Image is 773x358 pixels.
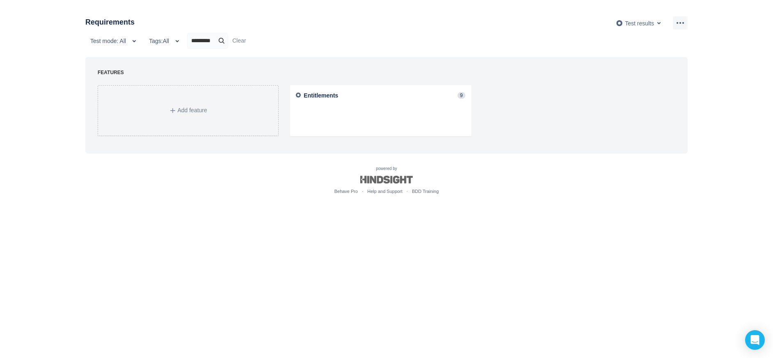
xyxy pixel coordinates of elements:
[412,189,439,194] a: BDD Training
[334,189,358,194] a: Behave Pro
[457,92,465,99] span: 9
[294,92,301,98] img: AgwABIgr006M16MAAAAASUVORK5CYII=
[144,34,187,48] button: Tags:All
[169,107,176,114] span: Add icon
[98,69,669,76] div: FEATURES
[98,85,279,136] a: Add icon Add feature
[304,92,338,99] a: Entitlements
[611,16,669,29] button: Test results
[90,34,126,48] span: Test mode: All
[79,166,694,195] div: powered by
[177,107,207,113] span: Add feature
[232,37,246,44] a: Clear
[625,20,654,26] span: Test results
[745,330,765,350] div: Open Intercom Messenger
[85,34,144,48] button: Test mode: All
[367,189,403,194] a: Help and Support
[85,16,135,28] h3: Requirements
[675,18,685,28] span: more
[616,20,623,27] img: AgwABIgr006M16MAAAAASUVORK5CYII=
[149,34,169,48] span: Tags: All
[217,37,226,45] span: search icon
